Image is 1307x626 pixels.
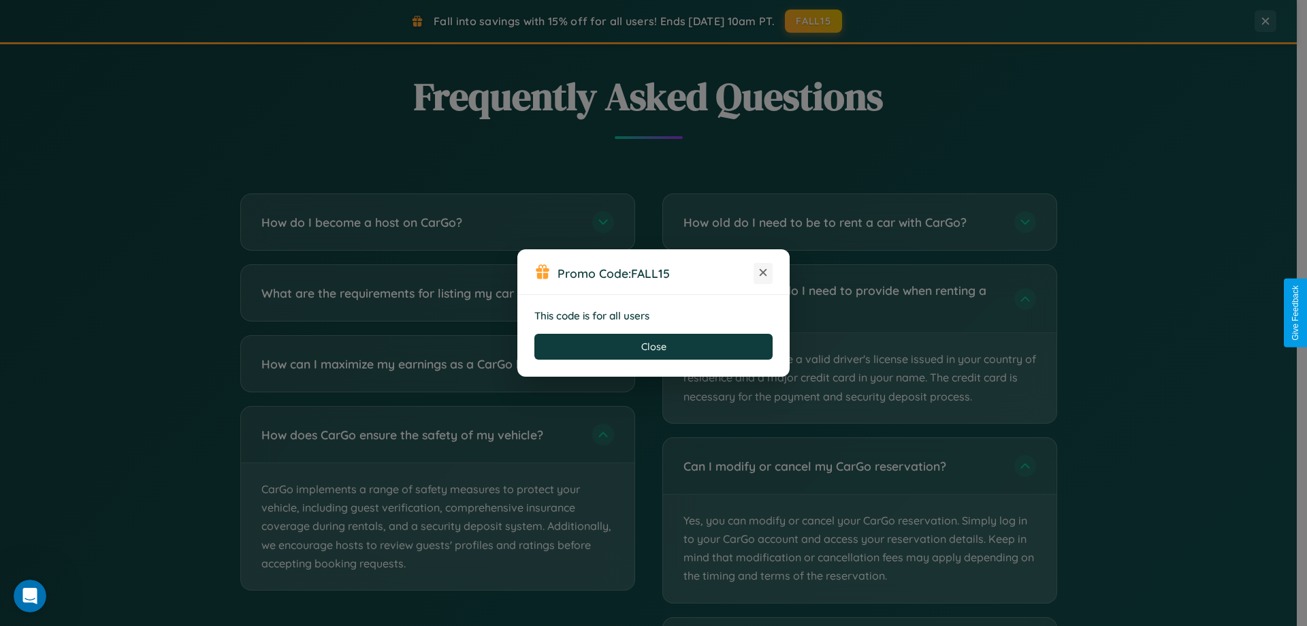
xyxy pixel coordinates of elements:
div: Give Feedback [1291,285,1300,341]
b: FALL15 [631,266,670,281]
iframe: Intercom live chat [14,580,46,612]
strong: This code is for all users [534,309,649,322]
button: Close [534,334,773,360]
h3: Promo Code: [558,266,754,281]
